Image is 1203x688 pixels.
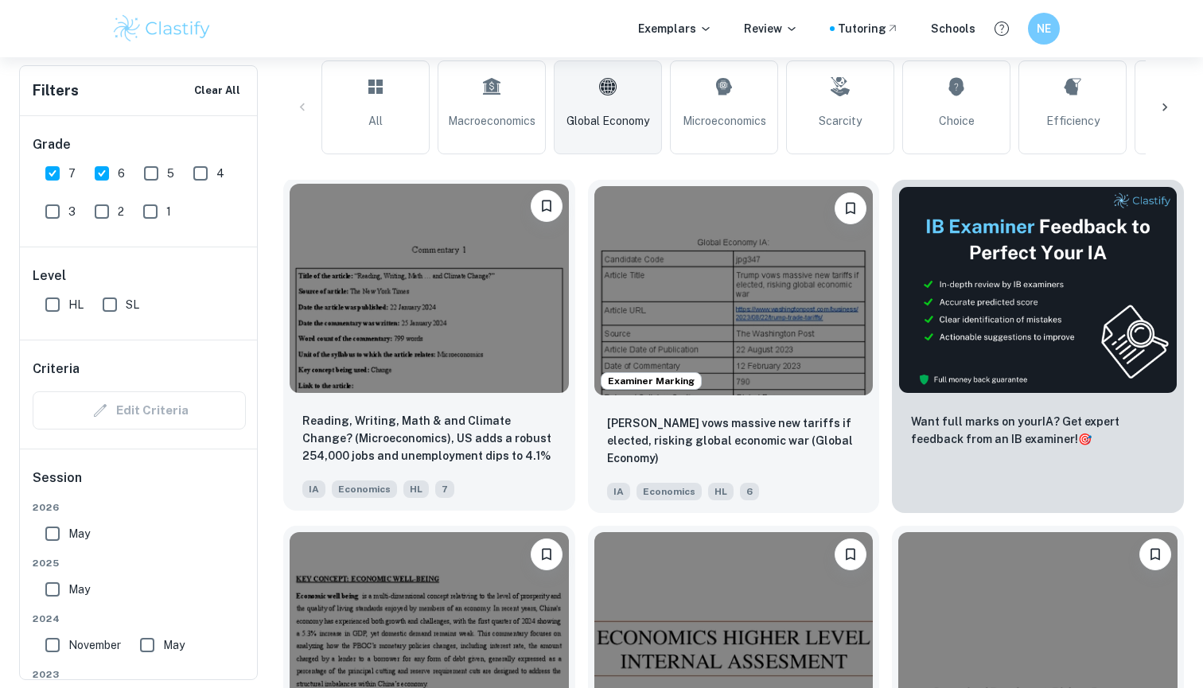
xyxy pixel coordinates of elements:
[33,135,246,154] h6: Grade
[368,112,383,130] span: All
[33,468,246,500] h6: Session
[33,612,246,626] span: 2024
[118,203,124,220] span: 2
[1046,112,1100,130] span: Efficiency
[601,374,701,388] span: Examiner Marking
[708,483,734,500] span: HL
[33,391,246,430] div: Criteria filters are unavailable when searching by topic
[126,296,139,313] span: SL
[835,538,866,570] button: Bookmark
[68,296,84,313] span: HL
[838,20,899,37] a: Tutoring
[744,20,798,37] p: Review
[302,412,556,466] p: Reading, Writing, Math & and Climate Change? (Microeconomics), US adds a robust 254,000 jobs and ...
[33,500,246,515] span: 2026
[167,165,174,182] span: 5
[68,203,76,220] span: 3
[637,483,702,500] span: Economics
[531,190,563,222] button: Bookmark
[448,112,535,130] span: Macroeconomics
[988,15,1015,42] button: Help and Feedback
[819,112,862,130] span: Scarcity
[911,413,1165,448] p: Want full marks on your IA ? Get expert feedback from an IB examiner!
[290,184,569,393] img: Economics IA example thumbnail: Reading, Writing, Math & and Climate Cha
[588,180,880,513] a: Examiner MarkingBookmarkTrump vows massive new tariffs if elected, risking global economic war (G...
[835,192,866,224] button: Bookmark
[33,80,79,102] h6: Filters
[216,165,224,182] span: 4
[190,79,244,103] button: Clear All
[931,20,975,37] a: Schools
[302,480,325,498] span: IA
[33,556,246,570] span: 2025
[166,203,171,220] span: 1
[939,112,975,130] span: Choice
[1035,20,1053,37] h6: NE
[594,186,874,395] img: Economics IA example thumbnail: Trump vows massive new tariffs if electe
[1078,433,1092,445] span: 🎯
[283,180,575,513] a: BookmarkReading, Writing, Math & and Climate Change? (Microeconomics), US adds a robust 254,000 j...
[435,480,454,498] span: 7
[566,112,649,130] span: Global Economy
[68,165,76,182] span: 7
[403,480,429,498] span: HL
[68,581,90,598] span: May
[332,480,397,498] span: Economics
[33,266,246,286] h6: Level
[118,165,125,182] span: 6
[898,186,1178,394] img: Thumbnail
[1139,538,1171,570] button: Bookmark
[607,483,630,500] span: IA
[33,360,80,379] h6: Criteria
[111,13,212,45] img: Clastify logo
[163,636,185,654] span: May
[638,20,712,37] p: Exemplars
[68,636,121,654] span: November
[33,667,246,682] span: 2023
[531,538,563,570] button: Bookmark
[607,414,861,467] p: Trump vows massive new tariffs if elected, risking global economic war (Global Economy)
[1028,13,1060,45] button: NE
[892,180,1184,513] a: ThumbnailWant full marks on yourIA? Get expert feedback from an IB examiner!
[68,525,90,542] span: May
[740,483,759,500] span: 6
[683,112,766,130] span: Microeconomics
